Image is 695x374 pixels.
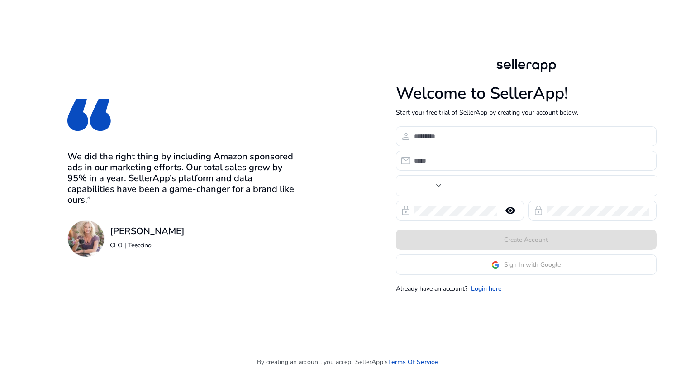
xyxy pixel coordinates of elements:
[396,84,657,103] h1: Welcome to SellerApp!
[396,108,657,117] p: Start your free trial of SellerApp by creating your account below.
[67,151,299,206] h3: We did the right thing by including Amazon sponsored ads in our marketing efforts. Our total sale...
[533,205,544,216] span: lock
[400,205,411,216] span: lock
[471,284,502,293] a: Login here
[396,284,467,293] p: Already have an account?
[400,155,411,166] span: email
[400,131,411,142] span: person
[388,357,438,367] a: Terms Of Service
[110,226,185,237] h3: [PERSON_NAME]
[110,240,185,250] p: CEO | Teeccino
[500,205,521,216] mat-icon: remove_red_eye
